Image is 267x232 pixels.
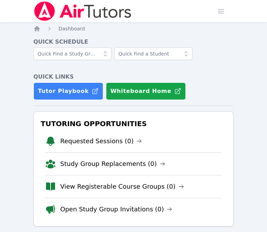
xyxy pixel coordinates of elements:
input: Quick Find a Study Group [33,48,112,60]
button: Whiteboard Home [106,82,186,100]
a: Requested Sessions (0) [60,136,142,146]
a: Study Group Replacements (0) [60,159,165,169]
h4: Quick Schedule [33,38,234,46]
span: Dashboard [59,26,85,31]
nav: Breadcrumb [33,25,234,32]
a: Dashboard [59,25,85,32]
a: Tutor Playbook [33,82,103,100]
h4: Quick Links [33,73,234,81]
img: Air Tutors [33,1,132,21]
a: Open Study Group Invitations (0) [60,204,173,214]
a: View Registerable Course Groups (0) [60,182,184,191]
input: Quick Find a Student [114,48,192,60]
h3: Tutoring Opportunities [39,117,228,130]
